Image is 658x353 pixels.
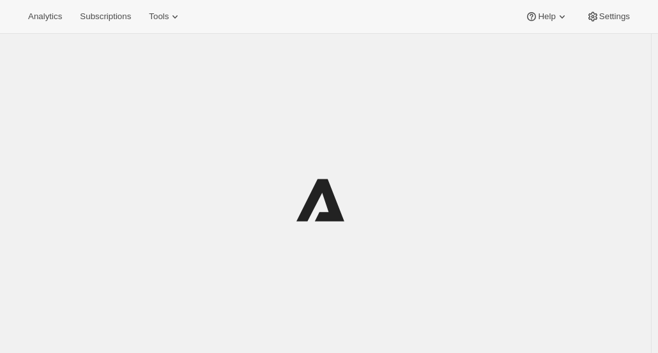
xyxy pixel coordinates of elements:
[149,11,169,22] span: Tools
[599,11,630,22] span: Settings
[579,8,638,26] button: Settings
[72,8,139,26] button: Subscriptions
[517,8,576,26] button: Help
[538,11,555,22] span: Help
[28,11,62,22] span: Analytics
[80,11,131,22] span: Subscriptions
[20,8,70,26] button: Analytics
[141,8,189,26] button: Tools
